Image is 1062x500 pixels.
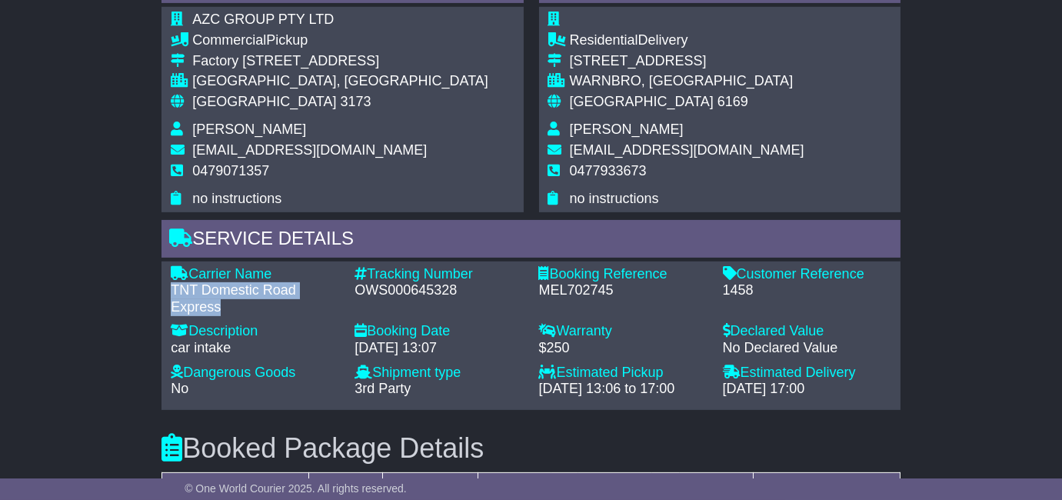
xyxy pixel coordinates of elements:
[570,32,804,49] div: Delivery
[355,266,523,283] div: Tracking Number
[355,323,523,340] div: Booking Date
[538,365,707,382] div: Estimated Pickup
[192,32,266,48] span: Commercial
[570,73,804,90] div: WARNBRO, [GEOGRAPHIC_DATA]
[171,266,339,283] div: Carrier Name
[723,381,891,398] div: [DATE] 17:00
[185,482,407,495] span: © One World Courier 2025. All rights reserved.
[192,73,488,90] div: [GEOGRAPHIC_DATA], [GEOGRAPHIC_DATA]
[171,365,339,382] div: Dangerous Goods
[161,433,901,464] h3: Booked Package Details
[570,163,647,178] span: 0477933673
[192,12,334,27] span: AZC GROUP PTY LTD
[355,282,523,299] div: OWS000645328
[171,340,339,357] div: car intake
[192,32,488,49] div: Pickup
[723,340,891,357] div: No Declared Value
[538,266,707,283] div: Booking Reference
[723,266,891,283] div: Customer Reference
[355,340,523,357] div: [DATE] 13:07
[355,365,523,382] div: Shipment type
[570,94,714,109] span: [GEOGRAPHIC_DATA]
[171,323,339,340] div: Description
[538,340,707,357] div: $250
[538,323,707,340] div: Warranty
[192,163,269,178] span: 0479071357
[723,282,891,299] div: 1458
[538,381,707,398] div: [DATE] 13:06 to 17:00
[570,142,804,158] span: [EMAIL_ADDRESS][DOMAIN_NAME]
[192,191,281,206] span: no instructions
[717,94,748,109] span: 6169
[161,220,901,262] div: Service Details
[570,191,659,206] span: no instructions
[355,381,411,396] span: 3rd Party
[192,53,488,70] div: Factory [STREET_ADDRESS]
[192,122,306,137] span: [PERSON_NAME]
[192,94,336,109] span: [GEOGRAPHIC_DATA]
[570,32,638,48] span: Residential
[570,53,804,70] div: [STREET_ADDRESS]
[192,142,427,158] span: [EMAIL_ADDRESS][DOMAIN_NAME]
[341,94,371,109] span: 3173
[171,381,188,396] span: No
[171,282,339,315] div: TNT Domestic Road Express
[723,323,891,340] div: Declared Value
[570,122,684,137] span: [PERSON_NAME]
[723,365,891,382] div: Estimated Delivery
[538,282,707,299] div: MEL702745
